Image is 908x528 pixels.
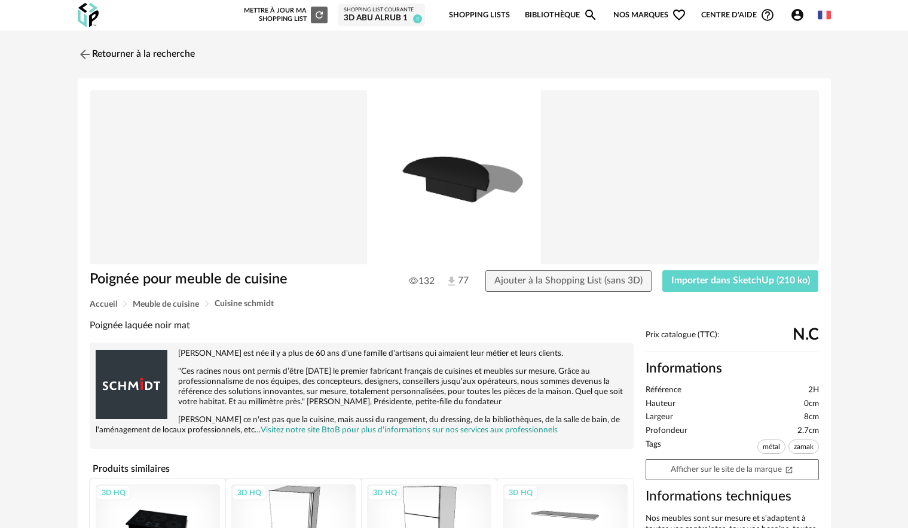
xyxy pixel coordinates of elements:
[672,8,686,22] span: Heart Outline icon
[525,1,598,29] a: BibliothèqueMagnify icon
[368,485,402,500] div: 3D HQ
[790,8,810,22] span: Account Circle icon
[804,412,819,423] span: 8cm
[613,1,686,29] span: Nos marques
[701,8,775,22] span: Centre d'aideHelp Circle Outline icon
[662,270,819,292] button: Importer dans SketchUp (210 ko)
[344,13,420,24] div: 3D ABU ALRUB 1
[646,488,819,505] h3: Informations techniques
[503,485,538,500] div: 3D HQ
[314,11,325,18] span: Refresh icon
[96,415,628,435] p: [PERSON_NAME] ce n'est pas que la cuisine, mais aussi du rangement, du dressing, de la bibliothèq...
[90,90,819,264] img: Product pack shot
[344,7,420,24] a: Shopping List courante 3D ABU ALRUB 1 3
[494,276,643,285] span: Ajouter à la Shopping List (sans 3D)
[646,385,681,396] span: Référence
[409,275,435,287] span: 132
[785,465,793,473] span: Open In New icon
[90,460,634,478] h4: Produits similaires
[90,300,117,309] span: Accueil
[646,330,819,352] div: Prix catalogue (TTC):
[96,367,628,407] p: "Ces racines nous ont permis d’être [DATE] le premier fabricant français de cuisines et meubles s...
[757,440,785,454] span: métal
[818,8,831,22] img: fr
[808,385,819,396] span: 2H
[344,7,420,14] div: Shopping List courante
[671,276,810,285] span: Importer dans SketchUp (210 ko)
[261,426,558,434] a: Visitez notre site BtoB pour plus d'informations sur nos services aux professionnels
[413,14,422,23] span: 3
[78,41,195,68] a: Retourner à la recherche
[445,275,458,288] img: Téléchargements
[646,360,819,377] h2: Informations
[793,330,819,340] span: N.C
[90,300,819,309] div: Breadcrumb
[790,8,805,22] span: Account Circle icon
[96,349,167,420] img: brand logo
[90,270,387,289] h1: Poignée pour meuble de cuisine
[485,270,652,292] button: Ajouter à la Shopping List (sans 3D)
[445,274,463,288] span: 77
[215,300,274,308] span: Cuisine schmidt
[96,349,628,359] p: [PERSON_NAME] est née il y a plus de 60 ans d’une famille d’artisans qui aimaient leur métier et ...
[583,8,598,22] span: Magnify icon
[797,426,819,437] span: 2.7cm
[760,8,775,22] span: Help Circle Outline icon
[646,440,661,457] span: Tags
[804,399,819,410] span: 0cm
[232,485,267,500] div: 3D HQ
[78,47,92,62] img: svg+xml;base64,PHN2ZyB3aWR0aD0iMjQiIGhlaWdodD0iMjQiIHZpZXdCb3g9IjAgMCAyNCAyNCIgZmlsbD0ibm9uZSIgeG...
[78,3,99,28] img: OXP
[646,399,675,410] span: Hauteur
[646,426,687,437] span: Profondeur
[449,1,510,29] a: Shopping Lists
[90,319,634,332] div: Poignée laquée noir mat
[133,300,199,309] span: Meuble de cuisine
[96,485,131,500] div: 3D HQ
[241,7,328,23] div: Mettre à jour ma Shopping List
[788,440,819,454] span: zamak
[646,412,673,423] span: Largeur
[646,459,819,480] a: Afficher sur le site de la marqueOpen In New icon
